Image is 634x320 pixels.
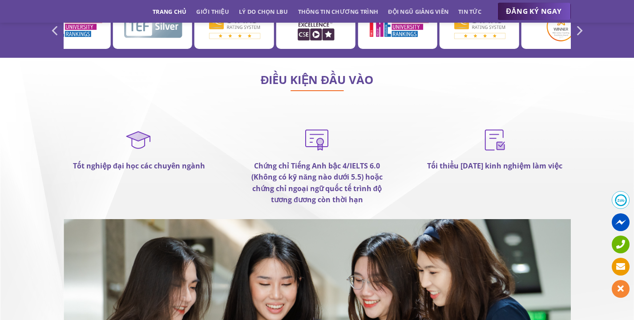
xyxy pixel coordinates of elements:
[458,4,481,20] a: Tin tức
[64,76,571,84] h2: ĐIỀU KIỆN ĐẦU VÀO
[497,3,571,20] a: ĐĂNG KÝ NGAY
[251,161,383,205] strong: Chứng chỉ Tiếng Anh bậc 4/IELTS 6.0 (Không có kỹ năng nào dưới 5.5) hoặc chứng chỉ ngoại ngữ quốc...
[153,4,186,20] a: Trang chủ
[73,161,205,171] strong: Tốt nghiệp đại học các chuyên ngành
[48,22,64,40] button: Previous
[196,4,229,20] a: Giới thiệu
[298,4,379,20] a: Thông tin chương trình
[388,4,448,20] a: Đội ngũ giảng viên
[506,6,562,17] span: ĐĂNG KÝ NGAY
[291,90,344,91] img: line-lbu.jpg
[427,161,562,171] strong: Tối thiểu [DATE] kinh nghiệm làm việc
[571,22,587,40] button: Next
[239,4,288,20] a: Lý do chọn LBU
